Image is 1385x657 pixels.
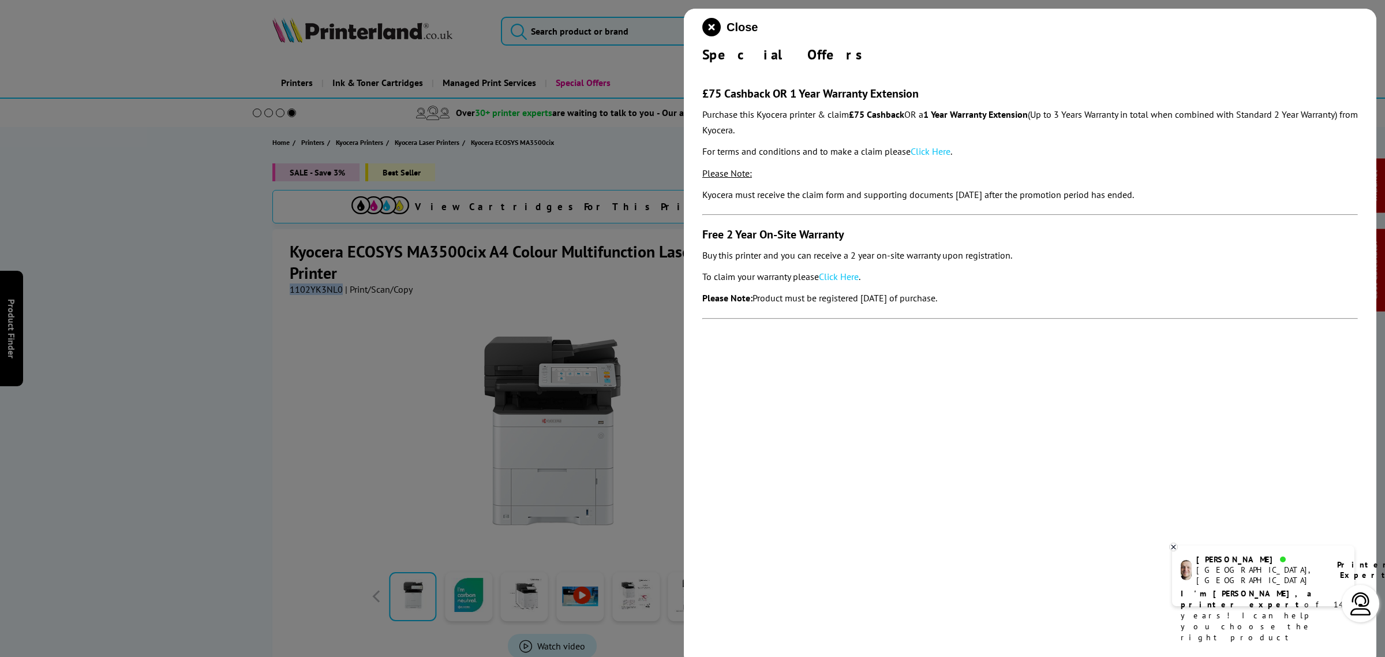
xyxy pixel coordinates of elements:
[819,271,859,282] a: Click Here
[702,86,1358,101] h3: £75 Cashback OR 1 Year Warranty Extension
[702,144,1358,159] p: For terms and conditions and to make a claim please .
[702,227,1358,242] h3: Free 2 Year On-Site Warranty
[849,109,904,120] strong: £75 Cashback
[702,107,1358,138] p: Purchase this Kyocera printer & claim OR a (Up to 3 Years Warranty in total when combined with St...
[1349,592,1372,615] img: user-headset-light.svg
[1181,560,1192,580] img: ashley-livechat.png
[1196,554,1323,565] div: [PERSON_NAME]
[702,167,752,179] span: Please Note:
[1196,565,1323,585] div: [GEOGRAPHIC_DATA], [GEOGRAPHIC_DATA]
[1181,588,1315,610] b: I'm [PERSON_NAME], a printer expert
[702,18,758,36] button: close modal
[911,145,950,157] a: Click Here
[1181,588,1346,643] p: of 14 years! I can help you choose the right product
[702,269,1358,285] p: To claim your warranty please .
[727,21,758,34] span: Close
[702,292,753,304] strong: Please Note:
[702,248,1358,263] p: Buy this printer and you can receive a 2 year on-site warranty upon registration.
[702,189,1134,200] em: Kyocera must receive the claim form and supporting documents [DATE] after the promotion period ha...
[702,290,1358,306] p: Product must be registered [DATE] of purchase.
[923,109,1028,120] strong: 1 Year Warranty Extension
[702,46,1358,64] div: Special Offers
